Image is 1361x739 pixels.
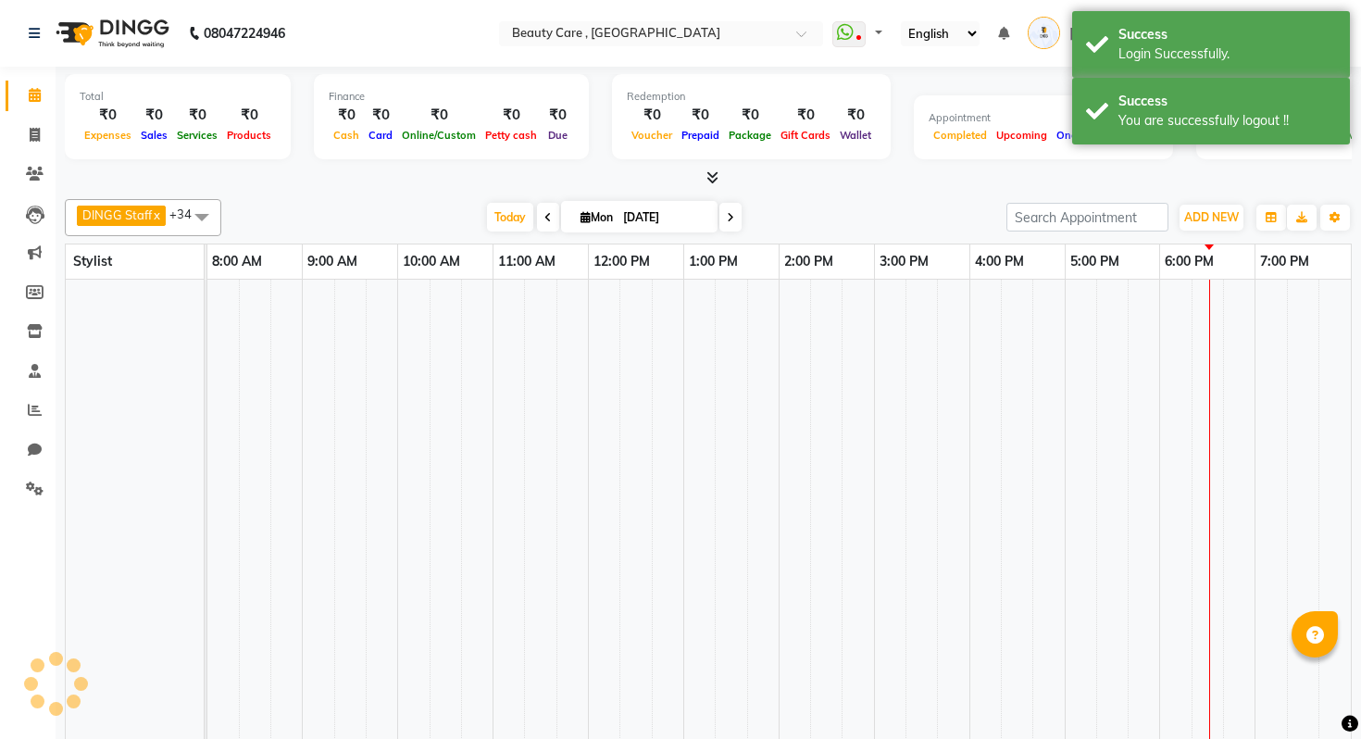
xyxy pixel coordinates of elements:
[1006,203,1168,232] input: Search Appointment
[487,203,533,232] span: Today
[677,105,724,126] div: ₹0
[970,248,1029,275] a: 4:00 PM
[1118,92,1336,111] div: Success
[172,105,222,126] div: ₹0
[73,253,112,269] span: Stylist
[1255,248,1314,275] a: 7:00 PM
[1118,25,1336,44] div: Success
[776,129,835,142] span: Gift Cards
[329,129,364,142] span: Cash
[398,248,465,275] a: 10:00 AM
[80,105,136,126] div: ₹0
[1160,248,1218,275] a: 6:00 PM
[618,204,710,232] input: 2025-09-01
[1118,44,1336,64] div: Login Successfully.
[493,248,560,275] a: 11:00 AM
[627,89,876,105] div: Redemption
[364,129,397,142] span: Card
[222,129,276,142] span: Products
[329,89,574,105] div: Finance
[576,210,618,224] span: Mon
[875,248,933,275] a: 3:00 PM
[169,207,206,221] span: +34
[684,248,743,275] a: 1:00 PM
[724,129,776,142] span: Package
[929,110,1158,126] div: Appointment
[589,248,655,275] a: 12:00 PM
[1069,24,1326,44] span: [PERSON_NAME][DEMOGRAPHIC_DATA]
[835,105,876,126] div: ₹0
[1180,205,1243,231] button: ADD NEW
[172,129,222,142] span: Services
[1118,111,1336,131] div: You are successfully logout !!
[329,105,364,126] div: ₹0
[136,129,172,142] span: Sales
[80,129,136,142] span: Expenses
[222,105,276,126] div: ₹0
[47,7,174,59] img: logo
[1283,665,1342,720] iframe: chat widget
[481,129,542,142] span: Petty cash
[82,207,152,222] span: DINGG Staff
[1184,210,1239,224] span: ADD NEW
[1066,248,1124,275] a: 5:00 PM
[627,105,677,126] div: ₹0
[992,129,1052,142] span: Upcoming
[204,7,285,59] b: 08047224946
[776,105,835,126] div: ₹0
[397,105,481,126] div: ₹0
[677,129,724,142] span: Prepaid
[136,105,172,126] div: ₹0
[364,105,397,126] div: ₹0
[542,105,574,126] div: ₹0
[1028,17,1060,49] img: Ankit Jain
[724,105,776,126] div: ₹0
[481,105,542,126] div: ₹0
[543,129,572,142] span: Due
[397,129,481,142] span: Online/Custom
[1052,129,1105,142] span: Ongoing
[80,89,276,105] div: Total
[207,248,267,275] a: 8:00 AM
[152,207,160,222] a: x
[627,129,677,142] span: Voucher
[780,248,838,275] a: 2:00 PM
[835,129,876,142] span: Wallet
[929,129,992,142] span: Completed
[303,248,362,275] a: 9:00 AM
